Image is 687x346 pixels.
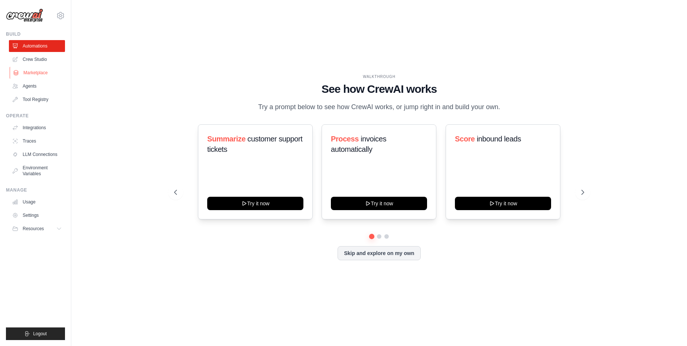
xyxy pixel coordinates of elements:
span: Summarize [207,135,245,143]
button: Logout [6,327,65,340]
span: inbound leads [476,135,521,143]
a: LLM Connections [9,148,65,160]
div: Operate [6,113,65,119]
a: Traces [9,135,65,147]
a: Usage [9,196,65,208]
button: Try it now [455,197,551,210]
a: Settings [9,209,65,221]
a: Agents [9,80,65,92]
button: Try it now [207,197,303,210]
p: Try a prompt below to see how CrewAI works, or jump right in and build your own. [254,102,504,112]
img: Logo [6,9,43,23]
a: Tool Registry [9,94,65,105]
button: Skip and explore on my own [338,246,420,260]
button: Try it now [331,197,427,210]
h1: See how CrewAI works [174,82,584,96]
div: Manage [6,187,65,193]
a: Integrations [9,122,65,134]
span: Logout [33,331,47,337]
a: Environment Variables [9,162,65,180]
a: Crew Studio [9,53,65,65]
a: Automations [9,40,65,52]
div: WALKTHROUGH [174,74,584,79]
span: Score [455,135,475,143]
span: customer support tickets [207,135,302,153]
div: Build [6,31,65,37]
span: Process [331,135,359,143]
span: Resources [23,226,44,232]
a: Marketplace [10,67,66,79]
button: Resources [9,223,65,235]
